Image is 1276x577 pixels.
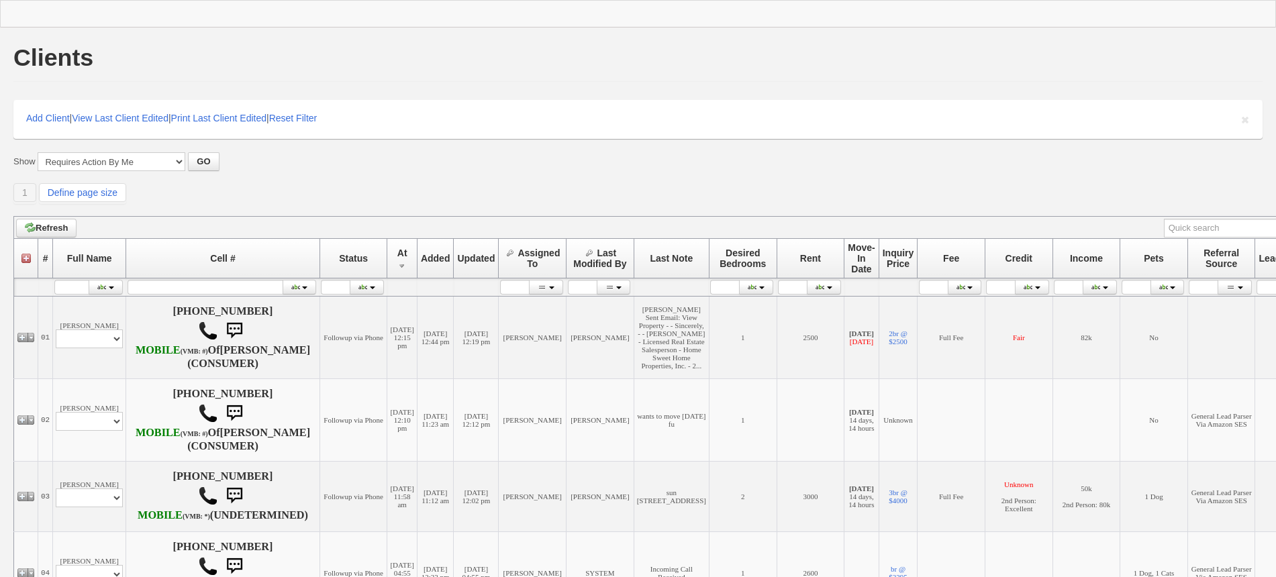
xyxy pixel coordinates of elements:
[417,379,454,462] td: [DATE] 11:23 am
[320,379,387,462] td: Followup via Phone
[567,297,634,379] td: [PERSON_NAME]
[39,183,126,202] a: Define page size
[457,253,495,264] span: Updated
[634,379,709,462] td: wants to move [DATE] fu
[650,253,693,264] span: Last Note
[188,152,219,171] button: GO
[198,403,218,423] img: call.png
[38,379,53,462] td: 02
[67,253,112,264] span: Full Name
[387,462,417,532] td: [DATE] 11:58 am
[1120,297,1188,379] td: No
[918,462,985,532] td: Full Fee
[499,297,567,379] td: [PERSON_NAME]
[26,113,70,123] a: Add Client
[220,344,311,356] b: [PERSON_NAME]
[387,297,417,379] td: [DATE] 12:15 pm
[1120,379,1188,462] td: No
[848,242,875,274] span: Move-In Date
[918,297,985,379] td: Full Fee
[849,408,874,416] b: [DATE]
[634,462,709,532] td: sun [STREET_ADDRESS]
[16,219,77,238] a: Refresh
[181,430,208,437] font: (VMB: #)
[1070,253,1103,264] span: Income
[1013,333,1025,342] font: Fair
[136,427,181,439] font: MOBILE
[136,427,208,439] b: T-Mobile USA, Inc.
[38,462,53,532] td: 03
[454,379,499,462] td: [DATE] 12:12 pm
[38,239,53,278] th: #
[777,462,844,532] td: 3000
[889,329,907,346] a: 2br @ $2500
[518,248,560,269] span: Assigned To
[129,388,317,452] h4: [PHONE_NUMBER] Of (CONSUMER)
[210,253,235,264] span: Cell #
[1204,248,1239,269] span: Referral Source
[777,297,844,379] td: 2500
[850,337,873,346] font: [DATE]
[138,509,210,521] b: Verizon Wireless
[1187,379,1255,462] td: General Lead Parser Via Amazon SES
[171,113,266,123] a: Print Last Client Edited
[136,344,208,356] b: T-Mobile USA, Inc.
[567,379,634,462] td: [PERSON_NAME]
[417,297,454,379] td: [DATE] 12:44 pm
[339,253,368,264] span: Status
[221,482,248,509] img: sms.png
[720,248,766,269] span: Desired Bedrooms
[72,113,168,123] a: View Last Client Edited
[13,100,1263,139] div: | | |
[138,509,183,521] font: MOBILE
[943,253,959,264] span: Fee
[499,462,567,532] td: [PERSON_NAME]
[53,379,126,462] td: [PERSON_NAME]
[320,462,387,532] td: Followup via Phone
[567,462,634,532] td: [PERSON_NAME]
[1052,462,1120,532] td: 50k 2nd Person: 80k
[198,486,218,506] img: call.png
[1005,253,1032,264] span: Credit
[1120,462,1188,532] td: 1 Dog
[269,113,317,123] a: Reset Filter
[221,400,248,427] img: sms.png
[136,344,181,356] font: MOBILE
[844,379,879,462] td: 14 days, 14 hours
[879,379,918,462] td: Unknown
[13,156,36,168] label: Show
[198,556,218,576] img: call.png
[38,297,53,379] td: 01
[1004,480,1033,488] font: Unknown
[53,297,126,379] td: [PERSON_NAME]
[397,248,407,258] span: At
[1052,297,1120,379] td: 82k
[387,379,417,462] td: [DATE] 12:10 pm
[849,329,874,337] b: [DATE]
[181,348,208,355] font: (VMB: #)
[709,379,777,462] td: 1
[421,253,450,264] span: Added
[53,462,126,532] td: [PERSON_NAME]
[1144,253,1164,264] span: Pets
[709,297,777,379] td: 1
[800,253,821,264] span: Rent
[499,379,567,462] td: [PERSON_NAME]
[454,462,499,532] td: [DATE] 12:02 pm
[1187,462,1255,532] td: General Lead Parser Via Amazon SES
[183,513,210,520] font: (VMB: *)
[889,488,907,505] a: 3br @ $4000
[417,462,454,532] td: [DATE] 11:12 am
[220,427,311,439] b: [PERSON_NAME]
[844,462,879,532] td: 14 days, 14 hours
[129,470,317,523] h4: [PHONE_NUMBER] (UNDETERMINED)
[320,297,387,379] td: Followup via Phone
[198,321,218,341] img: call.png
[129,305,317,370] h4: [PHONE_NUMBER] Of (CONSUMER)
[634,297,709,379] td: [PERSON_NAME] Sent Email: View Property - - Sincerely, - - [PERSON_NAME] - Licensed Real Estate S...
[13,183,36,202] a: 1
[454,297,499,379] td: [DATE] 12:19 pm
[849,484,874,492] b: [DATE]
[985,462,1052,532] td: 2nd Person: Excellent
[221,317,248,344] img: sms.png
